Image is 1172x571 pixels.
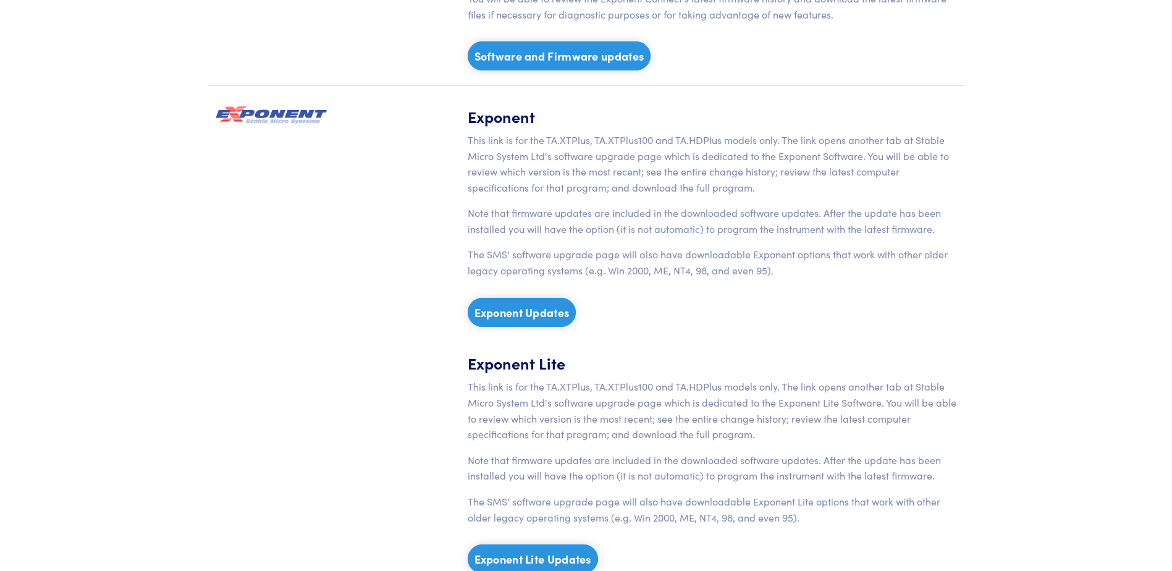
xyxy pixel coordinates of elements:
[468,106,957,127] h5: Exponent
[468,298,576,327] a: Exponent Updates
[468,205,957,237] p: Note that firmware updates are included in the downloaded software updates. After the update has ...
[468,379,957,442] p: This link is for the TA.XTPlus, TA.XTPlus100 and TA.HDPlus models only. The link opens another ta...
[468,132,957,195] p: This link is for the TA.XTPlus, TA.XTPlus100 and TA.HDPlus models only. The link opens another ta...
[216,106,327,124] img: exponent-logo-old.png
[468,247,957,278] p: The SMS' software upgrade page will also have downloadable Exponent options that work with other ...
[468,494,957,525] p: The SMS' software upgrade page will also have downloadable Exponent Lite options that work with o...
[468,41,651,70] a: Software and Firmware updates
[468,452,957,484] p: Note that firmware updates are included in the downloaded software updates. After the update has ...
[468,352,957,374] h5: Exponent Lite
